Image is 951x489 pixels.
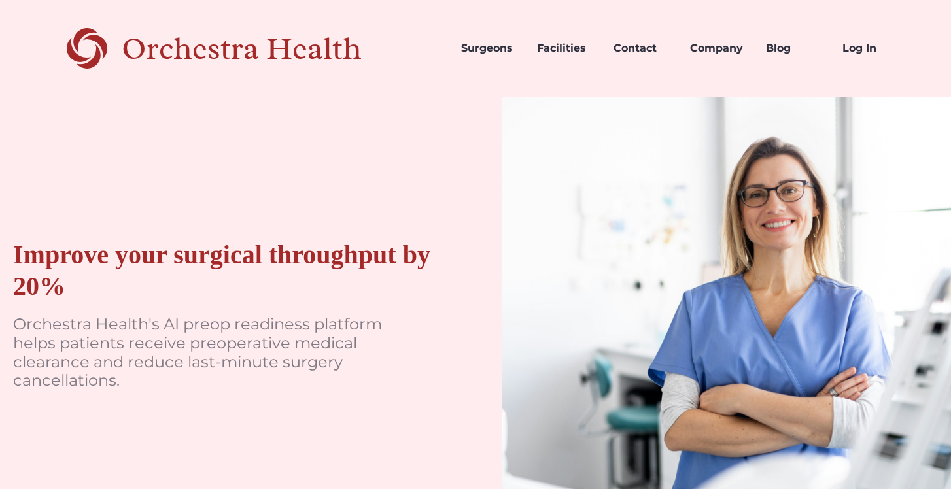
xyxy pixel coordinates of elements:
[755,26,832,71] a: Blog
[13,315,406,390] p: Orchestra Health's AI preop readiness platform helps patients receive preoperative medical cleara...
[43,26,407,71] a: home
[680,26,756,71] a: Company
[13,239,436,302] div: Improve your surgical throughput by 20%
[527,26,603,71] a: Facilities
[832,26,908,71] a: Log In
[603,26,680,71] a: Contact
[122,35,407,62] div: Orchestra Health
[451,26,527,71] a: Surgeons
